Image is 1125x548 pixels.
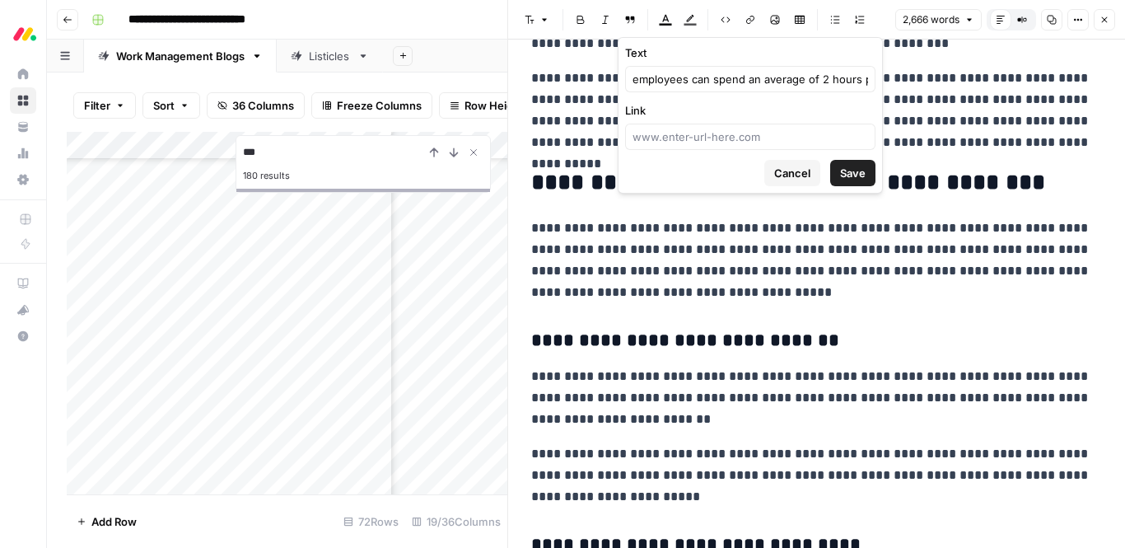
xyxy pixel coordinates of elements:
[405,508,507,535] div: 19/36 Columns
[10,114,36,140] a: Your Data
[311,92,432,119] button: Freeze Columns
[91,513,137,530] span: Add Row
[633,71,868,87] input: Type placeholder
[10,323,36,349] button: Help + Support
[232,97,294,114] span: 36 Columns
[625,102,875,119] label: Link
[464,143,483,162] button: Close Search
[10,13,36,54] button: Workspace: Monday.com
[439,92,534,119] button: Row Height
[337,97,422,114] span: Freeze Columns
[153,97,175,114] span: Sort
[10,87,36,114] a: Browse
[895,9,982,30] button: 2,666 words
[207,92,305,119] button: 36 Columns
[243,166,483,185] div: 180 results
[903,12,959,27] span: 2,666 words
[116,48,245,64] div: Work Management Blogs
[10,297,36,323] button: What's new?
[625,44,875,61] label: Text
[444,143,464,162] button: Next Result
[10,140,36,166] a: Usage
[337,508,405,535] div: 72 Rows
[840,165,866,181] span: Save
[10,19,40,49] img: Monday.com Logo
[142,92,200,119] button: Sort
[764,160,820,186] button: Cancel
[10,166,36,193] a: Settings
[309,48,351,64] div: Listicles
[424,143,444,162] button: Previous Result
[830,160,875,186] button: Save
[84,97,110,114] span: Filter
[774,165,810,181] span: Cancel
[73,92,136,119] button: Filter
[11,297,35,322] div: What's new?
[84,40,277,73] a: Work Management Blogs
[10,270,36,297] a: AirOps Academy
[10,61,36,87] a: Home
[277,40,383,73] a: Listicles
[464,97,524,114] span: Row Height
[67,508,147,535] button: Add Row
[633,129,868,145] input: www.enter-url-here.com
